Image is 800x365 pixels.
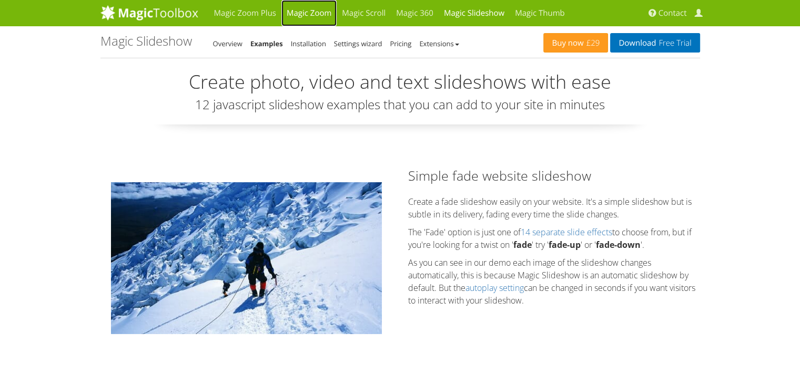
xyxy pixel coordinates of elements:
img: MagicToolbox.com - Image tools for your website [100,5,198,20]
a: Settings wizard [334,39,382,48]
span: £29 [584,39,600,47]
p: As you can see in our demo each image of the slideshow changes automatically, this is because Mag... [408,256,700,307]
h3: 12 javascript slideshow examples that you can add to your site in minutes [100,98,700,111]
a: Overview [213,39,242,48]
h2: Create photo, video and text slideshows with ease [100,71,700,92]
strong: fade-up [549,239,581,251]
a: Extensions [419,39,459,48]
h2: Simple fade website slideshow [408,166,700,185]
a: autoplay setting [465,282,524,294]
strong: fade [513,239,532,251]
span: Free Trial [656,39,691,47]
span: Contact [659,8,687,18]
a: Examples [250,39,283,48]
a: Buy now£29 [543,33,608,53]
h1: Magic Slideshow [100,34,192,48]
a: Pricing [390,39,411,48]
a: 14 separate slide effects [521,226,612,238]
a: Installation [291,39,326,48]
a: DownloadFree Trial [610,33,700,53]
img: Simple fade website slideshow example [111,182,382,334]
p: Create a fade slideshow easily on your website. It's a simple slideshow but is subtle in its deli... [408,195,700,221]
p: The 'Fade' option is just one of to choose from, but if you're looking for a twist on ' ' try ' '... [408,226,700,251]
strong: fade-down [596,239,641,251]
